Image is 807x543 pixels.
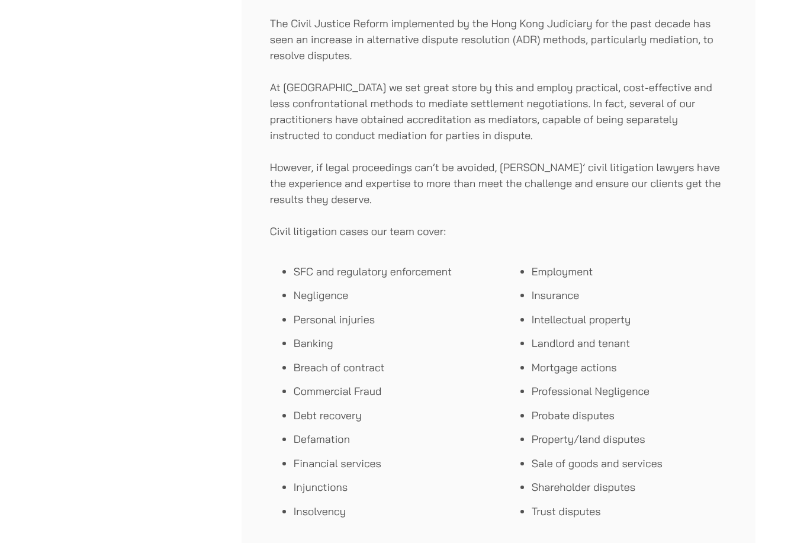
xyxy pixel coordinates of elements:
li: Financial services [294,455,489,471]
li: Banking [294,335,489,351]
li: Landlord and tenant [532,335,727,351]
li: Breach of contract [294,359,489,375]
li: Insolvency [294,503,489,519]
li: Intellectual property [532,311,727,327]
li: Negligence [294,287,489,303]
p: However, if legal proceedings can’t be avoided, [PERSON_NAME]’ civil litigation lawyers have the ... [270,159,727,207]
li: Professional Negligence [532,383,727,399]
li: SFC and regulatory enforcement [294,264,489,279]
li: Defamation [294,431,489,447]
li: Shareholder disputes [532,479,727,495]
li: Debt recovery [294,407,489,423]
li: Commercial Fraud [294,383,489,399]
li: Mortgage actions [532,359,727,375]
li: Probate disputes [532,407,727,423]
li: Injunctions [294,479,489,495]
p: Civil litigation cases our team cover: [270,223,727,239]
li: Trust disputes [532,503,727,519]
li: Insurance [532,287,727,303]
p: The Civil Justice Reform implemented by the Hong Kong Judiciary for the past decade has seen an i... [270,15,727,63]
li: Property/land disputes [532,431,727,447]
li: Sale of goods and services [532,455,727,471]
li: Employment [532,264,727,279]
li: Personal injuries [294,311,489,327]
p: At [GEOGRAPHIC_DATA] we set great store by this and employ practical, cost-effective and less con... [270,79,727,143]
